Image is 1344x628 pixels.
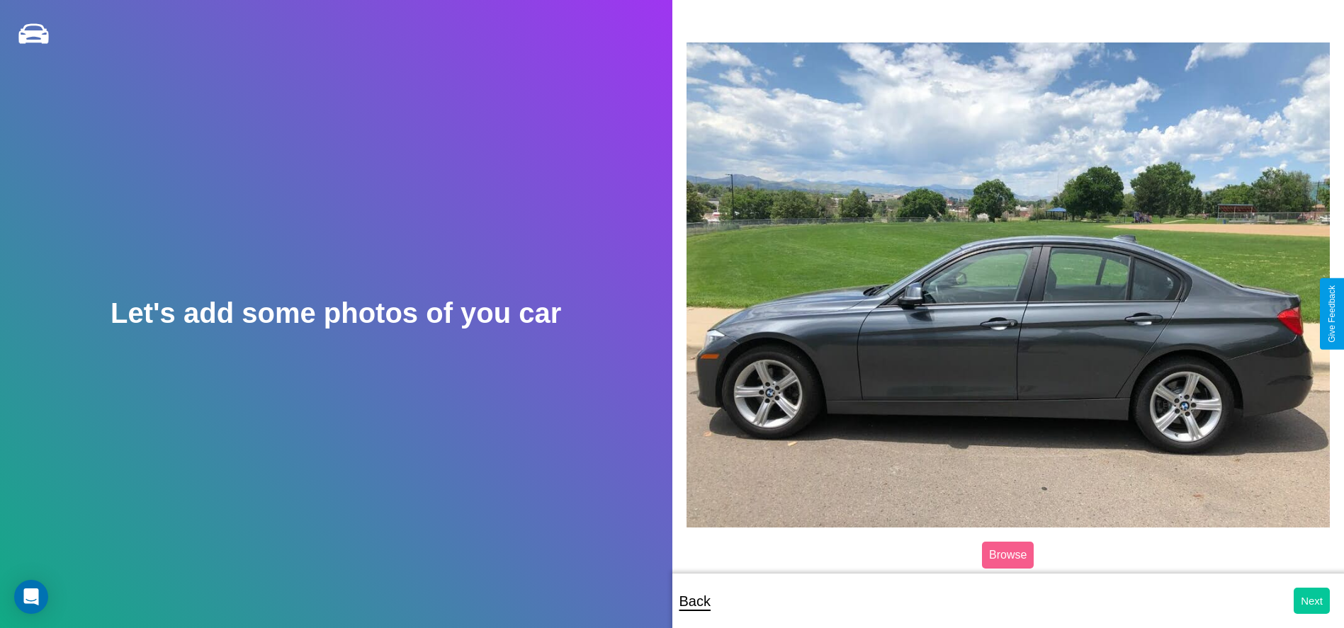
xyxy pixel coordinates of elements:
[111,297,561,329] h2: Let's add some photos of you car
[982,542,1034,569] label: Browse
[1294,588,1330,614] button: Next
[687,42,1331,527] img: posted
[679,588,711,614] p: Back
[1327,285,1337,343] div: Give Feedback
[14,580,48,614] div: Open Intercom Messenger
